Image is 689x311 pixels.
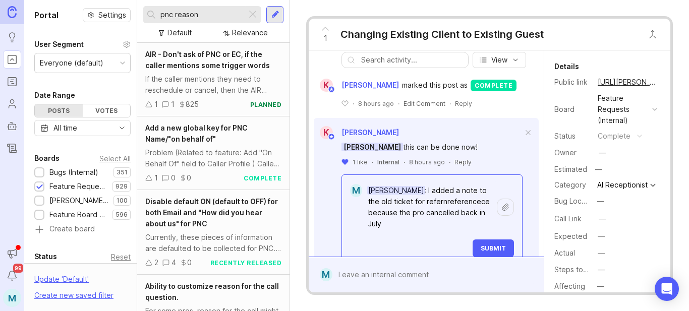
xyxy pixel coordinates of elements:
span: 8 hours ago [358,99,394,108]
div: — [598,264,605,275]
div: [PERSON_NAME] (Public) [49,195,108,206]
a: [URL][PERSON_NAME] [595,76,660,89]
div: Category [554,179,590,191]
a: Users [3,95,21,113]
div: 825 [186,99,199,110]
div: planned [250,100,282,109]
button: 1 like [341,158,368,166]
a: Disable default ON (default to OFF) for both Email and "How did you hear about us" for PNCCurrent... [137,190,290,275]
div: M [350,184,362,197]
div: AI Receptionist [597,181,648,189]
div: — [599,147,606,158]
div: · [353,99,354,108]
button: Announcements [3,244,21,263]
div: K [320,126,333,139]
span: [PERSON_NAME] [341,80,399,91]
span: 99 [13,264,23,273]
label: Actual [554,248,575,257]
p: 929 [116,182,128,191]
div: — [598,231,605,242]
div: Status [554,131,590,142]
div: Everyone (default) [40,57,103,69]
div: — [597,196,604,207]
div: M [320,268,332,281]
img: Canny Home [8,6,17,18]
div: Relevance [232,27,268,38]
a: Roadmaps [3,73,21,91]
div: Default [167,27,192,38]
button: Call Link [596,212,609,225]
span: View [491,55,507,65]
label: Call Link [554,214,582,223]
div: Votes [83,104,131,117]
div: Create new saved filter [34,290,113,301]
div: — [592,163,605,176]
div: — [599,213,606,224]
div: K [320,79,333,92]
div: Date Range [34,89,75,101]
button: Close button [643,24,663,44]
div: 0 [171,172,176,183]
p: 100 [117,197,128,205]
span: marked this post as [402,80,468,91]
span: Settings [98,10,126,20]
div: Boards [34,152,60,164]
a: Create board [34,225,131,234]
div: If the caller mentions they need to reschedule or cancel, then the AIR should not ask if they are... [145,74,281,96]
button: View [473,52,526,68]
div: 0 [187,257,192,268]
div: complete [598,131,630,142]
div: 1 [154,99,158,110]
button: Steps to Reproduce [595,263,608,276]
div: Bugs (Internal) [49,167,98,178]
a: K[PERSON_NAME] [314,79,402,92]
div: Update ' Default ' [34,274,89,290]
div: User Segment [34,38,84,50]
textarea: [PERSON_NAME]: I added a note to the old ticket for refernreferencece because the pro cancelled b... [362,181,497,233]
div: Feature Requests (Internal) [49,181,107,192]
span: Add a new global key for PNC Name/"on behalf of" [145,123,248,143]
div: Open Intercom Messenger [655,277,679,301]
button: Expected [595,230,608,243]
div: Owner [554,147,590,158]
input: Search activity... [361,54,463,66]
div: Reply [455,99,472,108]
span: Ability to customize reason for the call question. [145,282,279,301]
img: member badge [328,86,335,93]
a: Ideas [3,28,21,46]
div: · [404,158,405,166]
div: Reset [111,254,131,260]
a: Changelog [3,139,21,157]
img: member badge [328,133,335,141]
span: Submit [481,244,506,252]
div: · [372,158,373,166]
div: recently released [210,259,282,267]
div: · [398,99,399,108]
div: — [597,281,604,292]
div: 0 [187,172,191,183]
a: Autopilot [3,117,21,135]
input: Search... [160,9,243,20]
div: Estimated [554,166,587,173]
div: Public link [554,77,590,88]
div: Status [34,251,57,263]
a: K[PERSON_NAME] [314,126,399,139]
span: [PERSON_NAME] [341,143,403,151]
label: Steps to Reproduce [554,265,623,274]
button: Actual [595,246,608,260]
svg: toggle icon [114,124,130,132]
div: Problem (Related to feature: Add "On Behalf Of" field to Caller Profile ) Callers often call "on ... [145,147,281,169]
span: AIR - Don't ask of PNC or EC, if the caller mentions some trigger words [145,50,270,70]
div: 2 [154,257,158,268]
div: complete [471,80,516,91]
a: Add a new global key for PNC Name/"on behalf of"Problem (Related to feature: Add "On Behalf Of" f... [137,116,290,190]
div: Edit Comment [404,99,445,108]
div: 1 [171,99,175,110]
button: M [3,289,21,307]
label: Affecting [554,282,585,290]
span: 8 hours ago [409,158,445,166]
div: complete [244,174,281,182]
div: Feature Requests (Internal) [598,93,648,126]
span: Disable default ON (default to OFF) for both Email and "How did you hear about us" for PNC [145,197,278,228]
